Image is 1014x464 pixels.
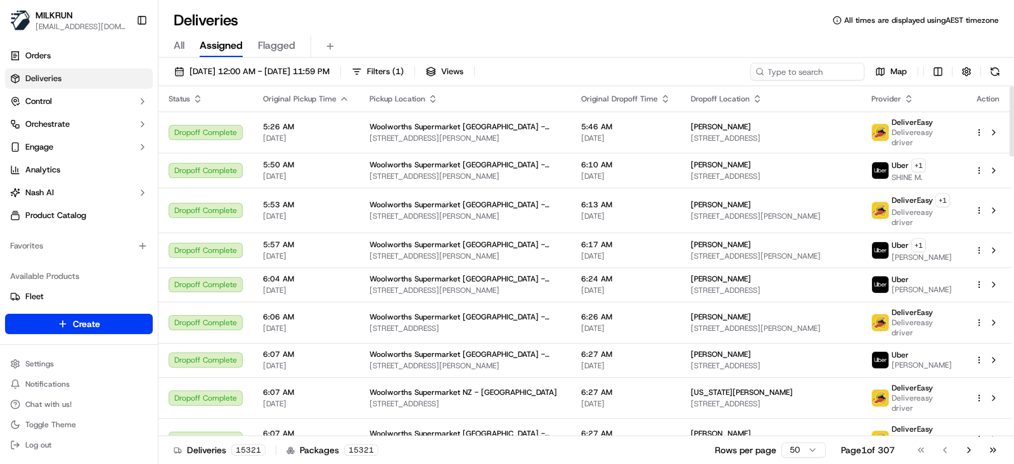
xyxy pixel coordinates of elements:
[892,383,933,393] span: DeliverEasy
[691,399,851,409] span: [STREET_ADDRESS]
[369,323,561,333] span: [STREET_ADDRESS]
[263,211,349,221] span: [DATE]
[5,68,153,89] a: Deliveries
[420,63,469,81] button: Views
[25,141,53,153] span: Engage
[841,444,895,456] div: Page 1 of 307
[174,38,184,53] span: All
[258,38,295,53] span: Flagged
[691,429,751,439] span: [PERSON_NAME]
[581,94,658,104] span: Original Dropoff Time
[581,387,671,397] span: 6:27 AM
[231,444,266,456] div: 15321
[581,133,671,143] span: [DATE]
[872,390,889,406] img: delivereasy_logo.png
[5,183,153,203] button: Nash AI
[5,137,153,157] button: Engage
[892,160,909,171] span: Uber
[369,211,561,221] span: [STREET_ADDRESS][PERSON_NAME]
[369,349,561,359] span: Woolworths Supermarket [GEOGRAPHIC_DATA] - [GEOGRAPHIC_DATA]
[935,193,950,207] button: +1
[581,349,671,359] span: 6:27 AM
[691,274,751,284] span: [PERSON_NAME]
[10,10,30,30] img: MILKRUN
[263,361,349,371] span: [DATE]
[870,63,913,81] button: Map
[369,274,561,284] span: Woolworths Supermarket [GEOGRAPHIC_DATA] - [GEOGRAPHIC_DATA]
[872,352,889,368] img: uber-new-logo.jpeg
[892,360,952,370] span: [PERSON_NAME]
[581,240,671,250] span: 6:17 AM
[892,285,952,295] span: [PERSON_NAME]
[369,429,561,439] span: Woolworths Supermarket [GEOGRAPHIC_DATA] - [GEOGRAPHIC_DATA]
[715,444,776,456] p: Rows per page
[872,202,889,219] img: delivereasy_logo.png
[369,160,561,170] span: Woolworths Supermarket [GEOGRAPHIC_DATA] - [GEOGRAPHIC_DATA]
[263,122,349,132] span: 5:26 AM
[5,114,153,134] button: Orchestrate
[25,420,76,430] span: Toggle Theme
[5,355,153,373] button: Settings
[25,119,70,130] span: Orchestrate
[691,285,851,295] span: [STREET_ADDRESS]
[5,160,153,180] a: Analytics
[25,96,52,107] span: Control
[73,318,100,330] span: Create
[581,312,671,322] span: 6:26 AM
[25,359,54,369] span: Settings
[986,63,1004,81] button: Refresh
[691,361,851,371] span: [STREET_ADDRESS]
[369,133,561,143] span: [STREET_ADDRESS][PERSON_NAME]
[263,387,349,397] span: 6:07 AM
[369,399,561,409] span: [STREET_ADDRESS]
[263,274,349,284] span: 6:04 AM
[263,285,349,295] span: [DATE]
[581,160,671,170] span: 6:10 AM
[369,171,561,181] span: [STREET_ADDRESS][PERSON_NAME]
[911,238,926,252] button: +1
[975,94,1001,104] div: Action
[892,424,933,434] span: DeliverEasy
[263,160,349,170] span: 5:50 AM
[5,46,153,66] a: Orders
[5,205,153,226] a: Product Catalog
[263,312,349,322] span: 6:06 AM
[263,323,349,333] span: [DATE]
[441,66,463,77] span: Views
[581,251,671,261] span: [DATE]
[25,440,51,450] span: Log out
[344,444,378,456] div: 15321
[369,122,561,132] span: Woolworths Supermarket [GEOGRAPHIC_DATA] - [GEOGRAPHIC_DATA]
[369,240,561,250] span: Woolworths Supermarket [GEOGRAPHIC_DATA] - [GEOGRAPHIC_DATA]
[892,307,933,318] span: DeliverEasy
[581,285,671,295] span: [DATE]
[691,94,750,104] span: Dropoff Location
[35,22,126,32] button: [EMAIL_ADDRESS][DOMAIN_NAME]
[263,240,349,250] span: 5:57 AM
[189,66,330,77] span: [DATE] 12:00 AM - [DATE] 11:59 PM
[263,200,349,210] span: 5:53 AM
[892,350,909,360] span: Uber
[581,200,671,210] span: 6:13 AM
[691,171,851,181] span: [STREET_ADDRESS]
[35,9,73,22] button: MILKRUN
[25,291,44,302] span: Fleet
[369,251,561,261] span: [STREET_ADDRESS][PERSON_NAME]
[892,172,926,183] span: SHINE M.
[691,122,751,132] span: [PERSON_NAME]
[25,379,70,389] span: Notifications
[263,429,349,439] span: 6:07 AM
[872,162,889,179] img: uber-new-logo.jpeg
[263,133,349,143] span: [DATE]
[581,399,671,409] span: [DATE]
[691,349,751,359] span: [PERSON_NAME]
[872,314,889,331] img: delivereasy_logo.png
[286,444,378,456] div: Packages
[892,252,952,262] span: [PERSON_NAME]
[25,210,86,221] span: Product Catalog
[892,393,954,413] span: Delivereasy driver
[892,117,933,127] span: DeliverEasy
[369,200,561,210] span: Woolworths Supermarket [GEOGRAPHIC_DATA] - [GEOGRAPHIC_DATA]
